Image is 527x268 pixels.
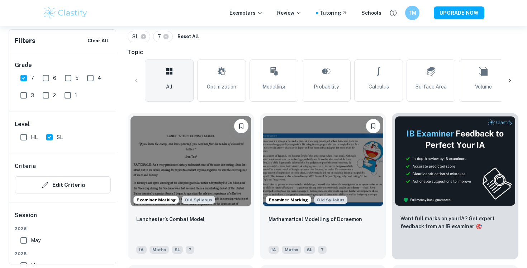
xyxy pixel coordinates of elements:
[132,33,142,40] span: SL
[149,246,169,254] span: Maths
[395,116,516,206] img: Thumbnail
[15,61,111,70] h6: Grade
[166,83,172,91] span: All
[392,113,518,259] a: ThumbnailWant full marks on yourIA? Get expert feedback from an IB examiner!
[400,215,510,230] p: Want full marks on your IA ? Get expert feedback from an IB examiner!
[75,91,77,99] span: 1
[15,120,111,129] h6: Level
[53,91,56,99] span: 2
[304,246,315,254] span: SL
[314,196,347,204] div: Although this IA is written for the old math syllabus (last exam in November 2020), the current I...
[182,196,215,204] div: Although this IA is written for the old math syllabus (last exam in November 2020), the current I...
[134,197,179,203] span: Examiner Marking
[136,215,205,223] p: Lanchester’s Combat Model
[15,250,111,257] span: 2025
[86,35,110,46] button: Clear All
[15,176,111,193] button: Edit Criteria
[260,113,386,259] a: Examiner MarkingAlthough this IA is written for the old math syllabus (last exam in November 2020...
[176,31,201,42] button: Reset All
[153,31,173,42] div: 7
[31,236,41,244] span: May
[15,36,35,46] h6: Filters
[314,196,347,204] span: Old Syllabus
[186,246,194,254] span: 7
[15,162,36,171] h6: Criteria
[234,119,248,133] button: Bookmark
[366,119,380,133] button: Bookmark
[31,91,34,99] span: 3
[182,196,215,204] span: Old Syllabus
[318,246,327,254] span: 7
[269,215,362,223] p: Mathematical Modelling of Doraemon
[434,6,484,19] button: UPGRADE NOW
[269,246,279,254] span: IA
[130,116,251,206] img: Maths IA example thumbnail: Lanchester’s Combat Model
[282,246,301,254] span: Maths
[408,9,417,17] h6: TM
[387,7,399,19] button: Help and Feedback
[262,83,285,91] span: Modelling
[53,74,56,82] span: 6
[128,113,254,259] a: Examiner MarkingAlthough this IA is written for the old math syllabus (last exam in November 2020...
[172,246,183,254] span: SL
[31,133,38,141] span: HL
[57,133,63,141] span: SL
[475,83,492,91] span: Volume
[266,197,311,203] span: Examiner Marking
[361,9,381,17] a: Schools
[128,48,518,57] h6: Topic
[314,83,339,91] span: Probability
[263,116,384,206] img: Maths IA example thumbnail: Mathematical Modelling of Doraemon
[15,225,111,232] span: 2026
[15,211,111,225] h6: Session
[136,246,147,254] span: IA
[207,83,236,91] span: Optimization
[277,9,302,17] p: Review
[476,224,482,229] span: 🎯
[369,83,389,91] span: Calculus
[98,74,101,82] span: 4
[319,9,347,17] a: Tutoring
[416,83,447,91] span: Surface Area
[158,33,164,40] span: 7
[31,74,34,82] span: 7
[128,31,150,42] div: SL
[229,9,263,17] p: Exemplars
[75,74,79,82] span: 5
[405,6,419,20] button: TM
[43,6,88,20] img: Clastify logo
